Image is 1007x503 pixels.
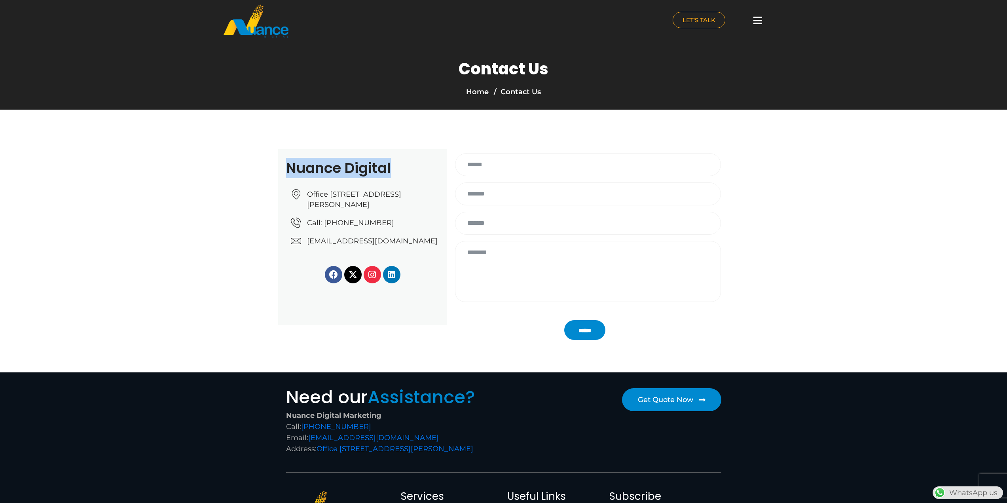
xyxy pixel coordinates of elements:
h1: Contact Us [459,59,548,78]
a: Office [STREET_ADDRESS][PERSON_NAME] [291,189,439,210]
div: Call: Email: Address: [286,410,500,454]
a: [EMAIL_ADDRESS][DOMAIN_NAME] [291,236,439,246]
a: Call: [PHONE_NUMBER] [291,218,439,228]
img: WhatsApp [933,486,946,499]
a: nuance-qatar_logo [223,4,500,38]
strong: Nuance Digital Marketing [286,411,381,420]
span: Office [STREET_ADDRESS][PERSON_NAME] [305,189,439,210]
h2: Useful Links [507,490,601,503]
span: Assistance? [368,385,475,410]
a: [EMAIL_ADDRESS][DOMAIN_NAME] [308,433,439,442]
a: Get Quote Now [622,388,721,411]
h2: Subscribe [609,490,721,503]
span: Get Quote Now [638,396,693,403]
div: WhatsApp us [933,486,1003,499]
a: WhatsAppWhatsApp us [933,488,1003,497]
h2: Need our [286,388,500,406]
span: LET'S TALK [683,17,715,23]
form: Contact form [451,153,725,321]
a: Home [466,87,489,96]
li: Contact Us [492,86,541,97]
h2: Nuance Digital [286,161,439,175]
img: nuance-qatar_logo [223,4,289,38]
a: [PHONE_NUMBER] [301,422,371,431]
span: [EMAIL_ADDRESS][DOMAIN_NAME] [305,236,438,246]
a: LET'S TALK [673,12,725,28]
h2: Services [401,490,499,503]
span: Call: [PHONE_NUMBER] [305,218,394,228]
a: Office [STREET_ADDRESS][PERSON_NAME] [317,444,473,453]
